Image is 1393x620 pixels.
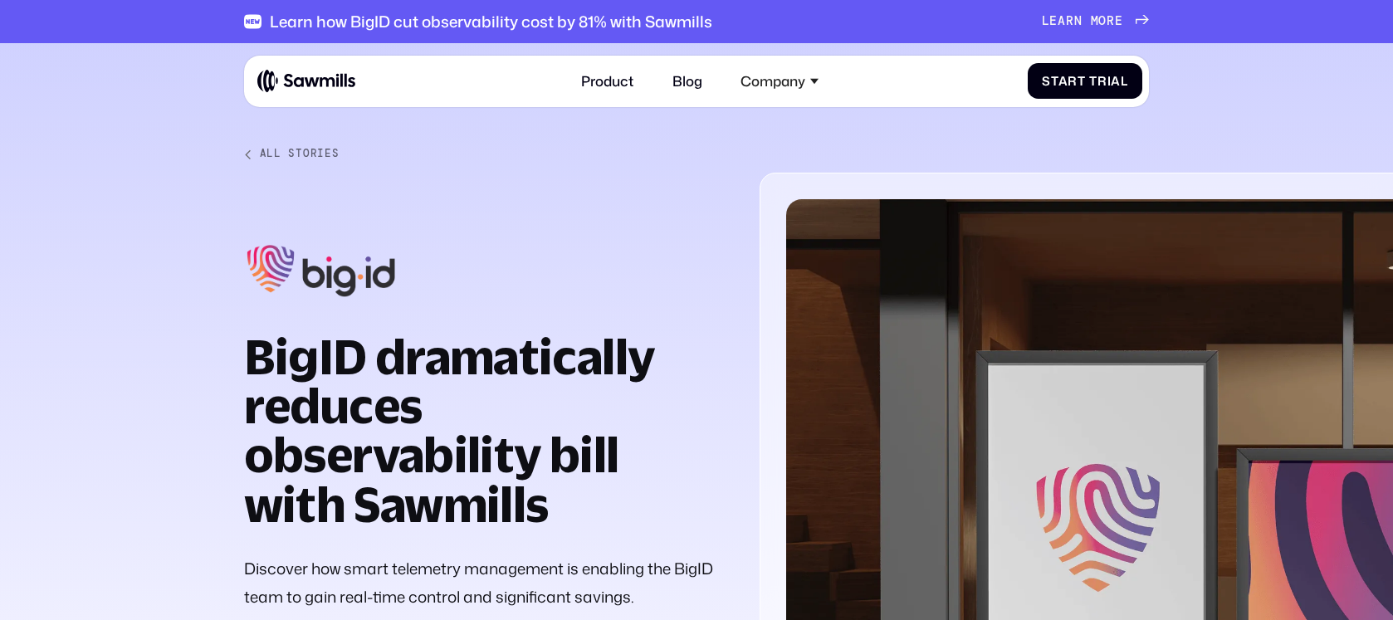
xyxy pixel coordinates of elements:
strong: BigID dramatically reduces observability bill with Sawmills [244,329,655,531]
div: Learn how BigID cut observability cost by 81% with Sawmills [270,12,712,32]
div: Company [740,73,805,90]
p: Discover how smart telemetry management is enabling the BigID team to gain real-time control and ... [244,554,726,611]
div: All Stories [260,148,340,160]
a: All Stories [244,148,726,160]
a: Start Trial [1028,63,1142,99]
a: Product [571,62,644,100]
div: Start Trial [1042,74,1128,89]
a: Learn more [1042,14,1150,29]
a: Blog [662,62,712,100]
div: Learn more [1042,14,1123,29]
